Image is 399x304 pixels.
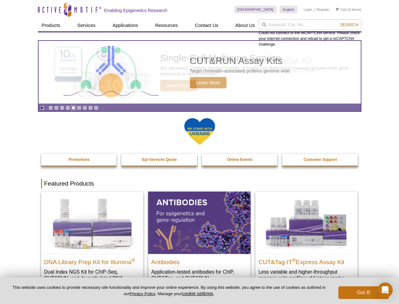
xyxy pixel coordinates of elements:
strong: Customer Support [304,157,337,162]
img: CUT&Tag-IT® Express Assay Kit [255,192,358,254]
a: English [280,6,297,13]
input: Keyword, Cat. No. [259,19,361,30]
a: Go to slide 6 [77,105,82,110]
p: Pre-loaded ready-to-use Tn5 transposomes and ATAC-Seq Buffer Set. [190,68,328,74]
a: Go to slide 8 [88,105,93,110]
a: Login [304,7,312,12]
strong: Promotions [69,157,90,162]
a: Go to slide 7 [82,105,87,110]
li: (0 items) [336,6,361,13]
a: Epi-Services Quote [121,154,198,166]
a: Go to slide 4 [65,105,70,110]
p: Less variable and higher-throughput genome-wide profiling of histone marks​. [258,269,354,282]
a: Resources [151,19,182,31]
a: Toggle autoplay [40,105,45,110]
a: Online Events [202,154,278,166]
a: Go to slide 3 [60,105,64,110]
a: Products [38,19,64,31]
a: About Us [232,19,259,31]
a: Register [317,7,329,12]
a: Active Motif Kit photo 96-well ATAC-Seq Pre-loaded ready-to-use Tn5 transposomes and ATAC-Seq Buf... [39,41,361,104]
img: All Antibodies [148,192,251,254]
sup: ® [131,257,135,263]
h2: CUT&Tag-IT Express Assay Kit [258,256,354,265]
a: Privacy Policy [130,291,155,296]
div: Open Intercom Messenger [378,282,393,298]
h2: Antibodies [151,256,247,265]
h2: Featured Products [41,179,358,188]
a: Services [74,19,100,31]
p: Application-tested antibodies for ChIP, CUT&Tag, and CUT&RUN. [151,269,247,282]
span: Search [340,22,358,27]
img: DNA Library Prep Kit for Illumina [41,192,143,254]
sup: ® [292,257,296,263]
h2: DNA Library Prep Kit for Illumina [44,256,140,265]
div: Could not connect to the reCAPTCHA service. Please check your internet connection and reload to g... [259,19,361,47]
a: All Antibodies Antibodies Application-tested antibodies for ChIP, CUT&Tag, and CUT&RUN. [148,192,251,288]
a: Go to slide 2 [54,105,59,110]
a: Applications [109,19,142,31]
a: Cart [336,7,347,12]
h2: Enabling Epigenetics Research [104,8,167,13]
a: Promotions [41,154,118,166]
a: Go to slide 5 [71,105,76,110]
a: Go to slide 9 [94,105,99,110]
article: 96-well ATAC-Seq [39,41,361,104]
img: We Stand With Ukraine [184,117,215,146]
strong: Online Events [227,157,252,162]
img: Active Motif Kit photo [71,48,150,96]
h2: 96-well ATAC-Seq [190,56,328,66]
strong: Epi-Services Quote [142,157,177,162]
a: Go to slide 1 [48,105,53,110]
a: DNA Library Prep Kit for Illumina DNA Library Prep Kit for Illumina® Dual Index NGS Kit for ChIP-... [41,192,143,294]
a: [GEOGRAPHIC_DATA] [234,6,277,13]
button: Got it! [338,286,389,299]
button: cookie settings [182,291,213,296]
button: Search [338,22,360,28]
p: Dual Index NGS Kit for ChIP-Seq, CUT&RUN, and ds methylated DNA assays. [44,269,140,288]
span: Learn More [190,77,227,88]
p: This website uses cookies to provide necessary site functionality and improve your online experie... [10,285,328,297]
a: Customer Support [282,154,359,166]
a: CUT&Tag-IT® Express Assay Kit CUT&Tag-IT®Express Assay Kit Less variable and higher-throughput ge... [255,192,358,288]
a: Contact Us [191,19,222,31]
li: | [314,6,315,13]
img: Your Cart [336,8,339,11]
